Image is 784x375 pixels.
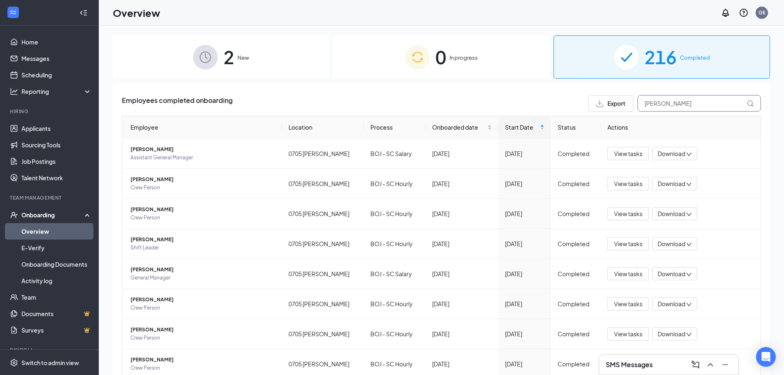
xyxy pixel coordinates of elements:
div: [DATE] [505,299,545,308]
button: ComposeMessage [689,358,702,371]
th: Location [282,116,364,139]
button: View tasks [607,147,649,160]
button: View tasks [607,237,649,250]
span: Download [658,300,685,308]
span: Crew Person [130,364,275,372]
div: Switch to admin view [21,359,79,367]
span: [PERSON_NAME] [130,356,275,364]
div: [DATE] [432,299,491,308]
span: [PERSON_NAME] [130,145,275,154]
td: 0705 [PERSON_NAME] [282,259,364,289]
span: [PERSON_NAME] [130,205,275,214]
div: [DATE] [505,149,545,158]
div: [DATE] [505,269,545,278]
th: Status [551,116,601,139]
svg: Minimize [720,360,730,370]
span: Download [658,179,685,188]
div: Completed [558,209,594,218]
span: Export [607,100,626,106]
div: Completed [558,179,594,188]
span: View tasks [614,299,642,308]
span: Download [658,149,685,158]
div: GE [758,9,765,16]
div: Completed [558,239,594,248]
span: General Manager [130,274,275,282]
td: BOJ - SC Hourly [364,289,426,319]
span: Completed [680,54,710,62]
div: Open Intercom Messenger [756,347,776,367]
a: Talent Network [21,170,92,186]
td: BOJ - SC Salary [364,259,426,289]
span: 0 [435,43,446,71]
th: Employee [122,116,282,139]
td: 0705 [PERSON_NAME] [282,289,364,319]
button: View tasks [607,327,649,340]
div: [DATE] [432,209,491,218]
button: View tasks [607,267,649,280]
td: BOJ - SC Hourly [364,169,426,199]
span: Download [658,330,685,338]
svg: Notifications [721,8,730,18]
div: [DATE] [432,359,491,368]
div: Completed [558,299,594,308]
div: [DATE] [505,359,545,368]
td: 0705 [PERSON_NAME] [282,139,364,169]
td: BOJ - SC Hourly [364,199,426,229]
span: Start Date [505,123,539,132]
span: View tasks [614,239,642,248]
input: Search by Name, Job Posting, or Process [637,95,761,112]
td: 0705 [PERSON_NAME] [282,229,364,259]
span: Crew Person [130,304,275,312]
th: Actions [601,116,761,139]
button: View tasks [607,297,649,310]
svg: ComposeMessage [691,360,700,370]
a: Scheduling [21,67,92,83]
span: 2 [223,43,234,71]
td: 0705 [PERSON_NAME] [282,199,364,229]
span: [PERSON_NAME] [130,326,275,334]
span: [PERSON_NAME] [130,235,275,244]
button: View tasks [607,207,649,220]
a: Team [21,289,92,305]
span: View tasks [614,269,642,278]
span: View tasks [614,209,642,218]
button: Minimize [719,358,732,371]
div: Team Management [10,194,90,201]
a: Home [21,34,92,50]
span: View tasks [614,329,642,338]
div: [DATE] [505,179,545,188]
div: [DATE] [505,329,545,338]
span: [PERSON_NAME] [130,175,275,184]
td: BOJ - SC Hourly [364,229,426,259]
span: down [686,272,692,277]
th: Onboarded date [426,116,498,139]
h1: Overview [113,6,160,20]
span: [PERSON_NAME] [130,296,275,304]
span: down [686,212,692,217]
span: down [686,182,692,187]
svg: Collapse [79,9,88,17]
span: Shift Leader [130,244,275,252]
span: Download [658,240,685,248]
div: [DATE] [432,239,491,248]
a: SurveysCrown [21,322,92,338]
div: Completed [558,149,594,158]
span: Onboarded date [432,123,485,132]
span: [PERSON_NAME] [130,266,275,274]
span: down [686,151,692,157]
span: View tasks [614,149,642,158]
td: BOJ - SC Hourly [364,319,426,349]
div: Onboarding [21,211,85,219]
span: down [686,302,692,307]
svg: ChevronUp [705,360,715,370]
div: [DATE] [432,269,491,278]
span: Crew Person [130,214,275,222]
a: Job Postings [21,153,92,170]
span: down [686,242,692,247]
div: [DATE] [432,149,491,158]
span: Download [658,270,685,278]
a: DocumentsCrown [21,305,92,322]
span: Employees completed onboarding [122,95,233,112]
div: [DATE] [505,209,545,218]
svg: UserCheck [10,211,18,219]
